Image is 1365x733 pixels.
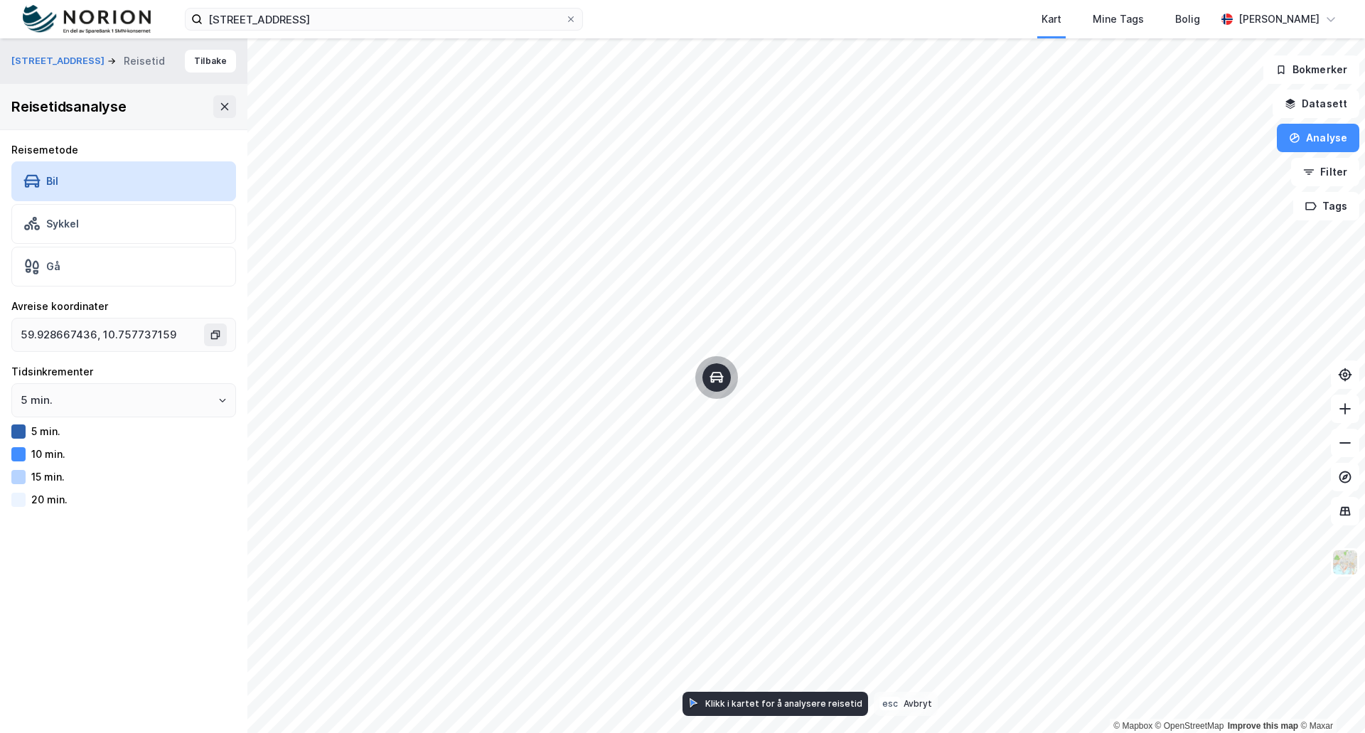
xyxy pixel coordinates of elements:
[904,698,932,709] div: Avbryt
[1263,55,1359,84] button: Bokmerker
[203,9,565,30] input: Søk på adresse, matrikkel, gårdeiere, leietakere eller personer
[12,384,235,417] input: ClearOpen
[11,54,107,68] button: [STREET_ADDRESS]
[1273,90,1359,118] button: Datasett
[46,175,58,187] div: Bil
[1291,158,1359,186] button: Filter
[124,53,165,70] div: Reisetid
[217,395,228,406] button: Open
[1277,124,1359,152] button: Analyse
[705,698,862,709] div: Klikk i kartet for å analysere reisetid
[31,448,65,460] div: 10 min.
[1294,665,1365,733] iframe: Chat Widget
[46,218,79,230] div: Sykkel
[1175,11,1200,28] div: Bolig
[1228,721,1298,731] a: Improve this map
[702,363,731,392] div: Map marker
[1093,11,1144,28] div: Mine Tags
[1238,11,1319,28] div: [PERSON_NAME]
[1155,721,1224,731] a: OpenStreetMap
[1042,11,1061,28] div: Kart
[23,5,151,34] img: norion-logo.80e7a08dc31c2e691866.png
[11,95,127,118] div: Reisetidsanalyse
[11,298,236,315] div: Avreise koordinater
[46,260,60,272] div: Gå
[11,363,236,380] div: Tidsinkrementer
[1293,192,1359,220] button: Tags
[31,425,60,437] div: 5 min.
[185,50,236,73] button: Tilbake
[879,697,901,710] div: esc
[1113,721,1152,731] a: Mapbox
[31,471,65,483] div: 15 min.
[12,319,207,351] input: Klikk i kartet for å velge avreisested
[11,141,236,159] div: Reisemetode
[1332,549,1359,576] img: Z
[31,493,68,505] div: 20 min.
[1294,665,1365,733] div: Kontrollprogram for chat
